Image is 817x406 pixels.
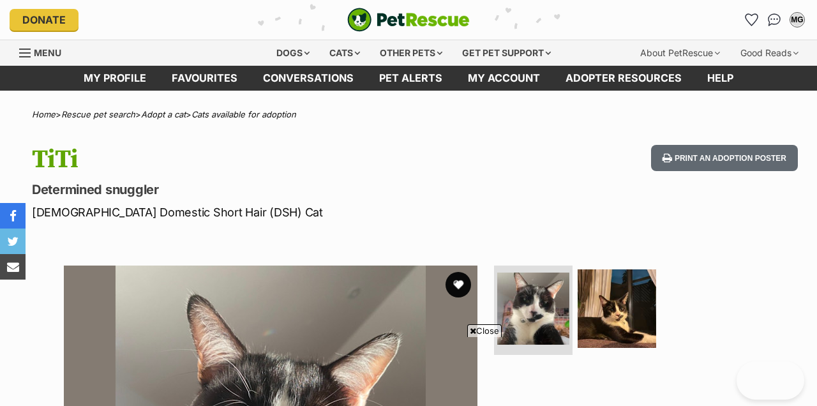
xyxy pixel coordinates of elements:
div: Get pet support [453,40,560,66]
span: Menu [34,47,61,58]
iframe: Help Scout Beacon - Open [737,361,804,400]
a: PetRescue [347,8,470,32]
span: Close [467,324,502,337]
div: About PetRescue [631,40,729,66]
div: Other pets [371,40,451,66]
button: favourite [446,272,471,297]
div: MG [791,13,804,26]
a: Rescue pet search [61,109,135,119]
a: Cats available for adoption [191,109,296,119]
a: Conversations [764,10,784,30]
img: Photo of Ti Ti [578,269,656,348]
a: Favourites [159,66,250,91]
iframe: Advertisement [176,342,641,400]
ul: Account quick links [741,10,807,30]
img: logo-cat-932fe2b9b8326f06289b0f2fb663e598f794de774fb13d1741a6617ecf9a85b4.svg [347,8,470,32]
a: Menu [19,40,70,63]
a: Home [32,109,56,119]
a: Pet alerts [366,66,455,91]
a: Favourites [741,10,761,30]
a: My profile [71,66,159,91]
a: Adopter resources [553,66,694,91]
a: My account [455,66,553,91]
button: Print an adoption poster [651,145,798,171]
img: chat-41dd97257d64d25036548639549fe6c8038ab92f7586957e7f3b1b290dea8141.svg [768,13,781,26]
a: conversations [250,66,366,91]
h1: TiTi [32,145,499,174]
a: Help [694,66,746,91]
div: Cats [320,40,369,66]
a: Adopt a cat [141,109,186,119]
img: Photo of Ti Ti [497,273,569,345]
a: Donate [10,9,79,31]
div: Dogs [267,40,319,66]
p: [DEMOGRAPHIC_DATA] Domestic Short Hair (DSH) Cat [32,204,499,221]
div: Good Reads [731,40,807,66]
p: Determined snuggler [32,181,499,199]
button: My account [787,10,807,30]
